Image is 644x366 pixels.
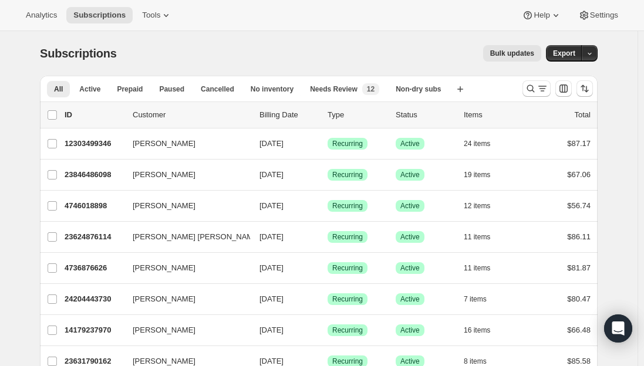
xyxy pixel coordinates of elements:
span: $67.06 [567,170,591,179]
span: [PERSON_NAME] [133,262,195,274]
div: Open Intercom Messenger [604,314,632,343]
span: Recurring [332,294,363,304]
span: Recurring [332,357,363,366]
span: [PERSON_NAME] [133,293,195,305]
span: Paused [159,84,184,94]
button: 24 items [464,135,503,152]
button: Help [515,7,568,23]
button: Analytics [19,7,64,23]
span: Subscriptions [73,11,126,20]
button: [PERSON_NAME] [PERSON_NAME] [126,228,243,246]
span: [PERSON_NAME] [133,169,195,181]
span: Active [79,84,100,94]
span: $66.48 [567,326,591,334]
span: Active [400,232,420,242]
button: 11 items [464,260,503,276]
div: 4746018898[PERSON_NAME][DATE]SuccessRecurringSuccessActive12 items$56.74 [65,198,591,214]
p: 14179237970 [65,324,123,336]
button: [PERSON_NAME] [126,290,243,309]
span: [PERSON_NAME] [PERSON_NAME] [133,231,260,243]
span: Needs Review [310,84,358,94]
span: 16 items [464,326,490,335]
span: 24 items [464,139,490,148]
span: [PERSON_NAME] [133,200,195,212]
span: Help [534,11,549,20]
span: No inventory [251,84,294,94]
button: Subscriptions [66,7,133,23]
span: Recurring [332,263,363,273]
span: Bulk updates [490,49,534,58]
p: 4746018898 [65,200,123,212]
button: Customize table column order and visibility [555,80,572,97]
button: Sort the results [576,80,593,97]
span: Active [400,139,420,148]
span: [DATE] [259,294,284,303]
button: Tools [135,7,179,23]
span: Export [553,49,575,58]
span: 12 items [464,201,490,211]
button: [PERSON_NAME] [126,321,243,340]
span: [DATE] [259,263,284,272]
span: [DATE] [259,232,284,241]
div: 14179237970[PERSON_NAME][DATE]SuccessRecurringSuccessActive16 items$66.48 [65,322,591,338]
span: 11 items [464,263,490,273]
span: Recurring [332,139,363,148]
button: [PERSON_NAME] [126,259,243,277]
span: [DATE] [259,170,284,179]
span: Prepaid [117,84,143,94]
button: [PERSON_NAME] [126,134,243,153]
div: Items [464,109,522,121]
div: Type [328,109,386,121]
span: [PERSON_NAME] [133,138,195,150]
button: [PERSON_NAME] [126,196,243,215]
span: Recurring [332,232,363,242]
span: Active [400,326,420,335]
p: Total [575,109,591,121]
span: $87.17 [567,139,591,148]
span: 19 items [464,170,490,179]
button: Bulk updates [483,45,541,62]
span: 8 items [464,357,487,366]
span: $86.11 [567,232,591,241]
span: Active [400,294,420,304]
div: 4736876626[PERSON_NAME][DATE]SuccessRecurringSuccessActive11 items$81.87 [65,260,591,276]
div: 23624876114[PERSON_NAME] [PERSON_NAME][DATE]SuccessRecurringSuccessActive11 items$86.11 [65,229,591,245]
span: [DATE] [259,201,284,210]
span: Tools [142,11,160,20]
div: IDCustomerBilling DateTypeStatusItemsTotal [65,109,591,121]
span: All [54,84,63,94]
span: Active [400,170,420,179]
div: 12303499346[PERSON_NAME][DATE]SuccessRecurringSuccessActive24 items$87.17 [65,135,591,152]
span: Non-dry subs [396,84,441,94]
p: 4736876626 [65,262,123,274]
span: 7 items [464,294,487,304]
span: [DATE] [259,139,284,148]
button: 19 items [464,167,503,183]
p: 23846486098 [65,169,123,181]
span: [DATE] [259,357,284,365]
p: Billing Date [259,109,318,121]
div: 23846486098[PERSON_NAME][DATE]SuccessRecurringSuccessActive19 items$67.06 [65,167,591,183]
p: 24204443730 [65,293,123,305]
span: Recurring [332,170,363,179]
button: Export [546,45,582,62]
span: Active [400,263,420,273]
button: Settings [571,7,625,23]
button: 16 items [464,322,503,338]
p: Status [396,109,454,121]
span: Active [400,201,420,211]
span: Subscriptions [40,47,117,60]
p: 12303499346 [65,138,123,150]
p: 23624876114 [65,231,123,243]
span: Cancelled [201,84,234,94]
div: 24204443730[PERSON_NAME][DATE]SuccessRecurringSuccessActive7 items$80.47 [65,291,591,307]
span: [PERSON_NAME] [133,324,195,336]
button: 11 items [464,229,503,245]
span: Active [400,357,420,366]
button: 7 items [464,291,500,307]
span: $56.74 [567,201,591,210]
span: $85.58 [567,357,591,365]
p: Customer [133,109,250,121]
span: $80.47 [567,294,591,303]
span: Recurring [332,201,363,211]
